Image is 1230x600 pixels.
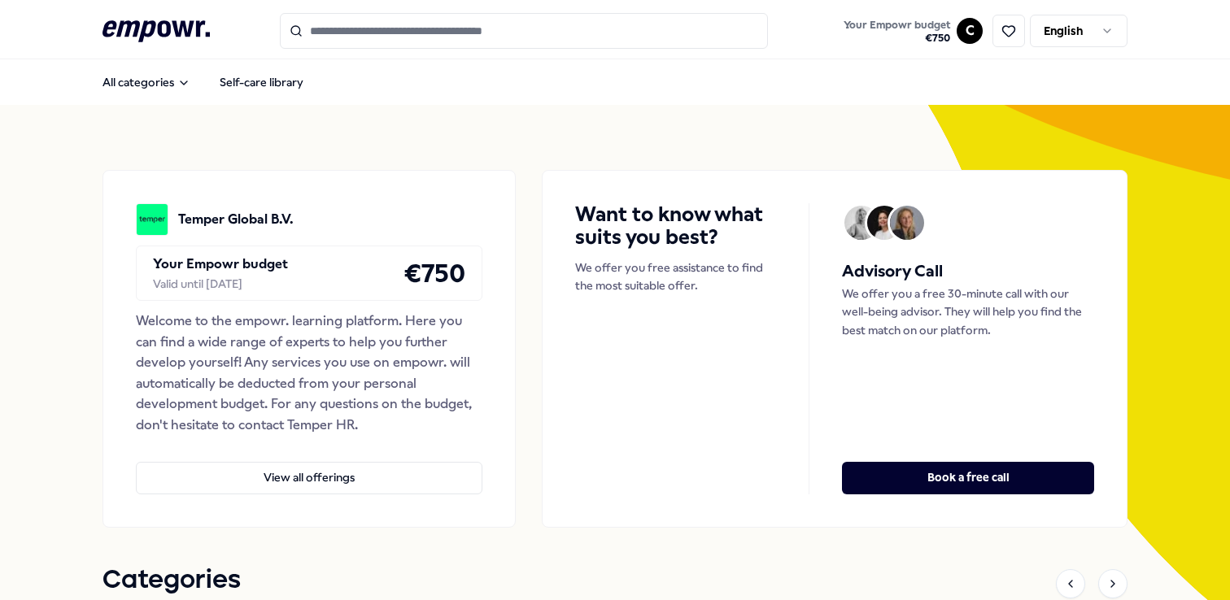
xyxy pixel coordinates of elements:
[575,203,777,249] h4: Want to know what suits you best?
[840,15,953,48] button: Your Empowr budget€750
[842,285,1094,339] p: We offer you a free 30-minute call with our well-being advisor. They will help you find the best ...
[957,18,983,44] button: C
[844,32,950,45] span: € 750
[153,275,288,293] div: Valid until [DATE]
[178,209,294,230] p: Temper Global B.V.
[575,259,777,295] p: We offer you free assistance to find the most suitable offer.
[280,13,768,49] input: Search for products, categories or subcategories
[89,66,203,98] button: All categories
[136,462,482,494] button: View all offerings
[136,203,168,236] img: Temper Global B.V.
[153,254,288,275] p: Your Empowr budget
[136,436,482,494] a: View all offerings
[403,253,465,293] h4: € 750
[890,206,924,240] img: Avatar
[842,462,1094,494] button: Book a free call
[842,259,1094,285] h5: Advisory Call
[207,66,316,98] a: Self-care library
[844,19,950,32] span: Your Empowr budget
[844,206,879,240] img: Avatar
[867,206,901,240] img: Avatar
[89,66,316,98] nav: Main
[837,14,957,48] a: Your Empowr budget€750
[136,311,482,436] div: Welcome to the empowr. learning platform. Here you can find a wide range of experts to help you f...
